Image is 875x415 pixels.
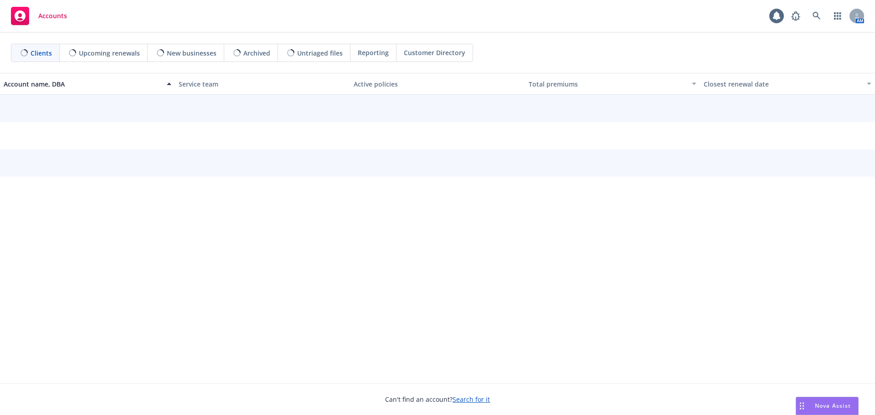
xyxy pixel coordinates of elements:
span: Clients [31,48,52,58]
a: Search [808,7,826,25]
span: Upcoming renewals [79,48,140,58]
span: Can't find an account? [385,395,490,404]
a: Accounts [7,3,71,29]
span: Accounts [38,12,67,20]
div: Total premiums [529,79,686,89]
button: Closest renewal date [700,73,875,95]
span: Reporting [358,48,389,57]
a: Report a Bug [787,7,805,25]
div: Account name, DBA [4,79,161,89]
span: Untriaged files [297,48,343,58]
a: Switch app [829,7,847,25]
div: Service team [179,79,346,89]
button: Active policies [350,73,525,95]
div: Closest renewal date [704,79,861,89]
div: Drag to move [796,397,808,415]
button: Total premiums [525,73,700,95]
button: Service team [175,73,350,95]
a: Search for it [453,395,490,404]
span: Customer Directory [404,48,465,57]
span: Nova Assist [815,402,851,410]
div: Active policies [354,79,521,89]
span: New businesses [167,48,216,58]
span: Archived [243,48,270,58]
button: Nova Assist [796,397,859,415]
